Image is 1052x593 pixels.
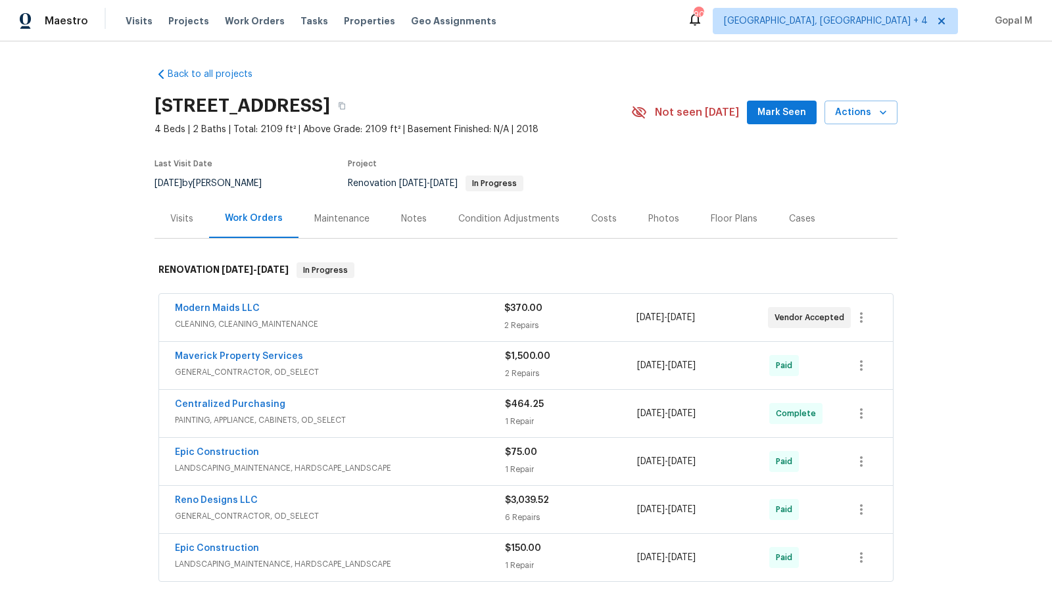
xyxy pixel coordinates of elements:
[637,409,665,418] span: [DATE]
[505,367,637,380] div: 2 Repairs
[155,249,897,291] div: RENOVATION [DATE]-[DATE]In Progress
[225,14,285,28] span: Work Orders
[505,544,541,553] span: $150.00
[225,212,283,225] div: Work Orders
[776,551,798,564] span: Paid
[504,319,636,332] div: 2 Repairs
[505,415,637,428] div: 1 Repair
[757,105,806,121] span: Mark Seen
[668,457,696,466] span: [DATE]
[591,212,617,225] div: Costs
[155,68,281,81] a: Back to all projects
[775,311,849,324] span: Vendor Accepted
[399,179,458,188] span: -
[155,179,182,188] span: [DATE]
[789,212,815,225] div: Cases
[401,212,427,225] div: Notes
[175,462,505,475] span: LANDSCAPING_MAINTENANCE, HARDSCAPE_LANDSCAPE
[458,212,560,225] div: Condition Adjustments
[990,14,1032,28] span: Gopal M
[175,352,303,361] a: Maverick Property Services
[505,511,637,524] div: 6 Repairs
[636,311,695,324] span: -
[776,359,798,372] span: Paid
[724,14,928,28] span: [GEOGRAPHIC_DATA], [GEOGRAPHIC_DATA] + 4
[175,544,259,553] a: Epic Construction
[344,14,395,28] span: Properties
[411,14,496,28] span: Geo Assignments
[467,179,522,187] span: In Progress
[222,265,289,274] span: -
[126,14,153,28] span: Visits
[637,551,696,564] span: -
[668,361,696,370] span: [DATE]
[298,264,353,277] span: In Progress
[505,496,549,505] span: $3,039.52
[222,265,253,274] span: [DATE]
[776,407,821,420] span: Complete
[175,496,258,505] a: Reno Designs LLC
[175,414,505,427] span: PAINTING, APPLIANCE, CABINETS, OD_SELECT
[637,361,665,370] span: [DATE]
[175,448,259,457] a: Epic Construction
[399,179,427,188] span: [DATE]
[505,463,637,476] div: 1 Repair
[711,212,757,225] div: Floor Plans
[170,212,193,225] div: Visits
[175,557,505,571] span: LANDSCAPING_MAINTENANCE, HARDSCAPE_LANDSCAPE
[257,265,289,274] span: [DATE]
[175,400,285,409] a: Centralized Purchasing
[825,101,897,125] button: Actions
[168,14,209,28] span: Projects
[155,160,212,168] span: Last Visit Date
[637,359,696,372] span: -
[158,262,289,278] h6: RENOVATION
[175,366,505,379] span: GENERAL_CONTRACTOR, OD_SELECT
[155,99,330,112] h2: [STREET_ADDRESS]
[637,457,665,466] span: [DATE]
[668,409,696,418] span: [DATE]
[776,455,798,468] span: Paid
[175,510,505,523] span: GENERAL_CONTRACTOR, OD_SELECT
[637,503,696,516] span: -
[348,179,523,188] span: Renovation
[637,505,665,514] span: [DATE]
[667,313,695,322] span: [DATE]
[747,101,817,125] button: Mark Seen
[300,16,328,26] span: Tasks
[175,318,504,331] span: CLEANING, CLEANING_MAINTENANCE
[655,106,739,119] span: Not seen [DATE]
[636,313,664,322] span: [DATE]
[348,160,377,168] span: Project
[668,505,696,514] span: [DATE]
[430,179,458,188] span: [DATE]
[835,105,887,121] span: Actions
[45,14,88,28] span: Maestro
[637,553,665,562] span: [DATE]
[155,123,631,136] span: 4 Beds | 2 Baths | Total: 2109 ft² | Above Grade: 2109 ft² | Basement Finished: N/A | 2018
[505,400,544,409] span: $464.25
[668,553,696,562] span: [DATE]
[505,559,637,572] div: 1 Repair
[694,8,703,21] div: 90
[648,212,679,225] div: Photos
[505,352,550,361] span: $1,500.00
[504,304,542,313] span: $370.00
[776,503,798,516] span: Paid
[637,407,696,420] span: -
[314,212,370,225] div: Maintenance
[175,304,260,313] a: Modern Maids LLC
[505,448,537,457] span: $75.00
[155,176,277,191] div: by [PERSON_NAME]
[637,455,696,468] span: -
[330,94,354,118] button: Copy Address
